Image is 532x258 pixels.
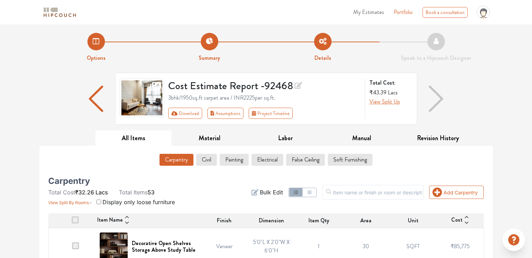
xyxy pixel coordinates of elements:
[48,178,90,184] h5: Carpentry
[42,6,77,19] img: logo-horizontal.svg
[120,79,164,117] img: gallery
[168,94,361,102] div: 3bhk / 1950 sq.ft carpet area / INR 2225 per sq.ft.
[249,108,293,119] button: Project Timeline
[423,7,468,18] div: Book a consultation
[369,88,386,96] span: ₹43.39
[259,216,284,225] span: Dimension
[369,98,400,106] button: View Split Up
[87,54,106,62] strong: Options
[220,154,249,166] button: Painting
[168,108,361,119] div: Toolbar with button groups
[322,185,424,200] input: Item name or finish or room or description
[286,154,325,166] button: False Ceiling
[314,54,331,62] strong: Details
[48,189,75,196] span: Total Cost
[207,108,244,119] button: Assumptions
[324,130,400,146] button: Manual
[388,88,398,96] span: Lacs
[260,188,283,196] span: Bulk Edit
[42,5,77,20] span: logo-horizontal.svg
[451,216,462,225] span: Cost
[353,8,384,16] span: My Estimates
[119,188,155,196] li: 53
[369,79,411,87] strong: Total Cost:
[408,216,418,225] span: Unit
[199,54,220,62] strong: Summary
[248,130,324,146] button: Labor
[400,130,476,146] button: Revision History
[171,130,248,146] button: Material
[451,242,470,250] span: ₹85,775
[251,154,283,166] button: Electrical
[328,154,373,166] button: Soft Furnishing
[217,216,232,225] span: Finish
[401,54,471,62] strong: Speak to a Hipcouch Designer
[168,108,298,119] div: First group
[429,186,484,199] button: Add Carpentry
[196,154,217,166] button: Civil
[119,189,148,196] span: Total Items
[95,189,108,196] span: Lacs
[95,130,172,146] button: All Items
[48,196,92,206] button: View Split By Rooms
[394,8,413,16] a: Portfolio
[89,86,103,112] img: arrow left
[132,240,197,253] h6: Decorative Open Shelves Storage Above Study Table
[48,200,89,205] span: View Split By Rooms
[102,199,175,206] span: Display only loose furniture
[168,108,202,119] button: Download
[159,154,193,166] button: Carpentry
[251,188,283,196] button: Bulk Edit
[97,216,123,225] span: Item Name
[360,216,371,225] span: Area
[168,79,361,92] h3: Cost Estimate Report - 92468
[308,216,329,225] span: Item Qty
[429,86,443,112] img: arrow right
[75,189,94,196] span: ₹32.26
